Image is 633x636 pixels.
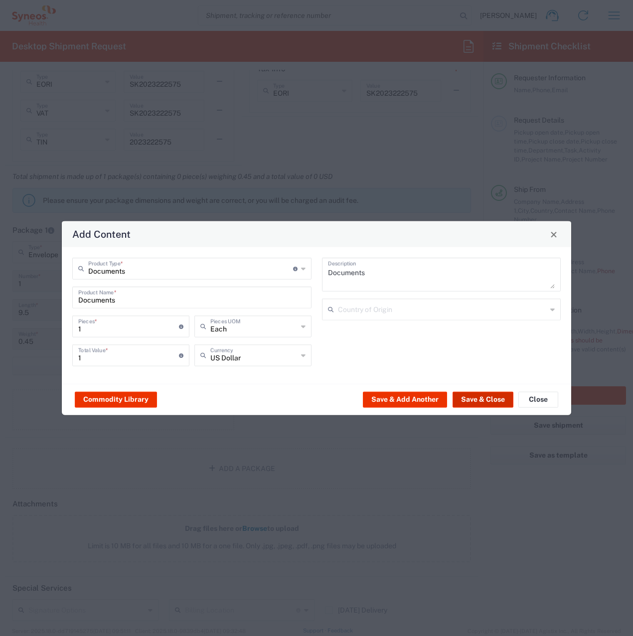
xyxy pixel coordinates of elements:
button: Close [518,391,558,407]
h4: Add Content [72,227,131,241]
button: Close [547,227,561,241]
button: Commodity Library [75,391,157,407]
button: Save & Add Another [363,391,447,407]
button: Save & Close [453,391,513,407]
